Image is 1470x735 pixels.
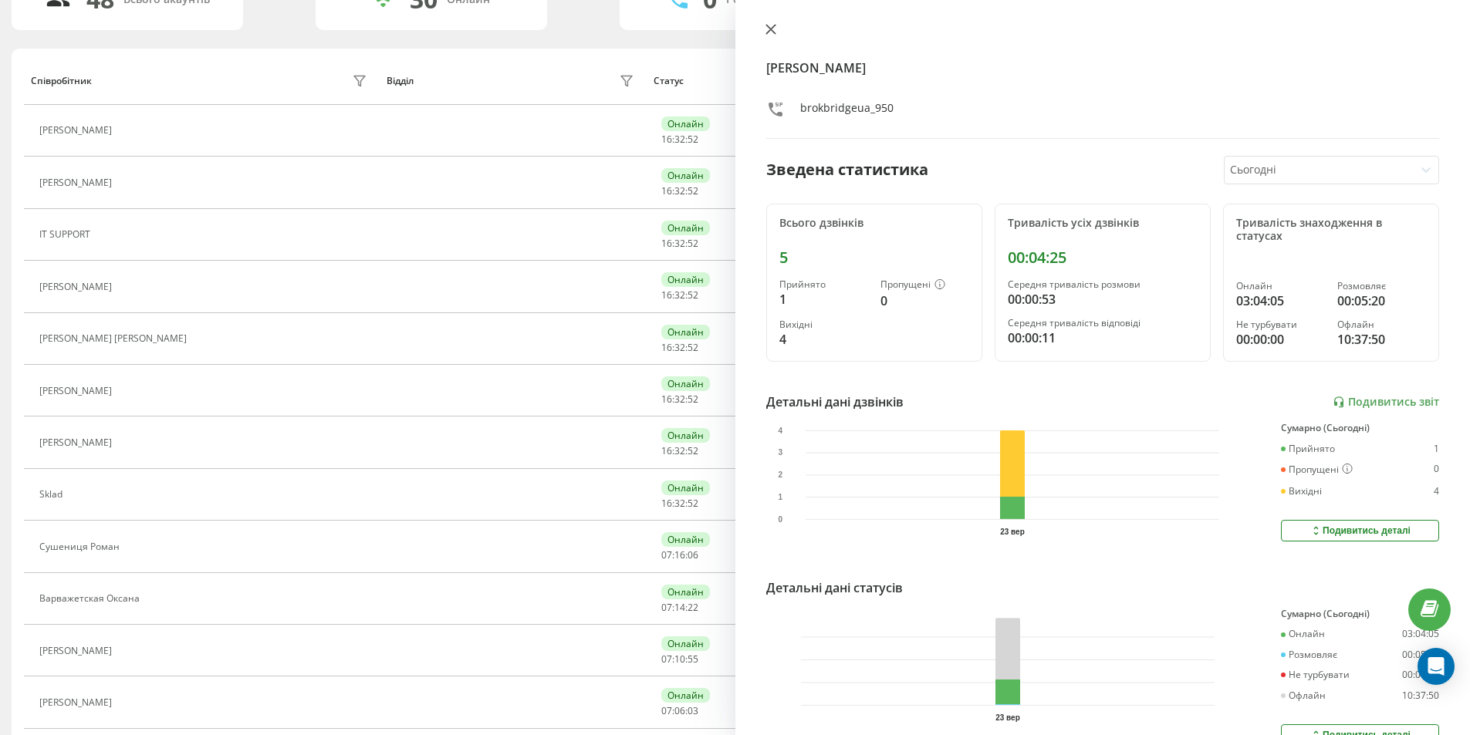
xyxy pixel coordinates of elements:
[779,290,868,308] div: 1
[661,550,698,561] div: : :
[1281,629,1325,639] div: Онлайн
[688,133,698,146] span: 52
[661,480,710,495] div: Онлайн
[1008,279,1198,290] div: Середня тривалість розмови
[674,548,685,561] span: 16
[674,288,685,302] span: 32
[1281,486,1322,497] div: Вихідні
[661,393,672,406] span: 16
[778,493,782,501] text: 1
[387,76,414,86] div: Відділ
[661,428,710,443] div: Онлайн
[661,602,698,613] div: : :
[688,444,698,457] span: 52
[1281,649,1337,660] div: Розмовляє
[674,341,685,354] span: 32
[661,134,698,145] div: : :
[661,498,698,509] div: : :
[39,177,116,188] div: [PERSON_NAME]
[1281,520,1439,541] button: Подивитись деталі
[1281,443,1335,454] div: Прийнято
[1434,486,1439,497] div: 4
[661,636,710,651] div: Онлайн
[995,713,1020,722] text: 23 вер
[39,697,116,708] div: [PERSON_NAME]
[661,532,710,547] div: Онлайн
[661,272,710,287] div: Онлайн
[688,237,698,250] span: 52
[661,446,698,457] div: : :
[688,548,698,561] span: 06
[39,282,116,292] div: [PERSON_NAME]
[661,238,698,249] div: : :
[674,497,685,510] span: 32
[1236,330,1325,349] div: 00:00:00
[880,292,969,310] div: 0
[688,704,698,717] span: 03
[778,515,782,524] text: 0
[1402,649,1439,660] div: 00:05:20
[1008,329,1198,347] div: 00:00:11
[661,688,710,703] div: Онлайн
[661,133,672,146] span: 16
[778,471,782,480] text: 2
[1402,669,1439,680] div: 00:00:00
[1000,528,1025,536] text: 23 вер
[674,393,685,406] span: 32
[674,184,685,197] span: 32
[1434,443,1439,454] div: 1
[688,288,698,302] span: 52
[1236,292,1325,310] div: 03:04:05
[661,548,672,561] span: 07
[661,652,672,666] span: 07
[1236,319,1325,330] div: Не турбувати
[779,279,868,290] div: Прийнято
[654,76,684,86] div: Статус
[1281,669,1350,680] div: Не турбувати
[1281,609,1439,619] div: Сумарно (Сьогодні)
[661,116,710,131] div: Онлайн
[688,184,698,197] span: 52
[1008,290,1198,308] div: 00:00:53
[779,248,969,267] div: 5
[1402,629,1439,639] div: 03:04:05
[661,376,710,391] div: Онлайн
[39,489,66,500] div: Sklad
[688,652,698,666] span: 55
[661,497,672,510] span: 16
[661,394,698,405] div: : :
[1402,690,1439,701] div: 10:37:50
[661,342,698,353] div: : :
[1008,318,1198,329] div: Середня тривалість відповіді
[661,601,672,614] span: 07
[766,393,904,411] div: Детальні дані дзвінків
[1337,281,1426,292] div: Розмовляє
[779,330,868,349] div: 4
[661,704,672,717] span: 07
[661,654,698,665] div: : :
[674,601,685,614] span: 14
[661,168,710,183] div: Онлайн
[39,125,116,136] div: [PERSON_NAME]
[661,221,710,235] div: Онлайн
[1337,319,1426,330] div: Офлайн
[766,59,1440,77] h4: [PERSON_NAME]
[1281,423,1439,433] div: Сумарно (Сьогодні)
[661,325,710,339] div: Онлайн
[688,497,698,510] span: 52
[661,444,672,457] span: 16
[779,319,868,330] div: Вихідні
[674,652,685,666] span: 10
[674,133,685,146] span: 32
[688,393,698,406] span: 52
[661,184,672,197] span: 16
[661,186,698,197] div: : :
[31,76,92,86] div: Співробітник
[1337,330,1426,349] div: 10:37:50
[39,229,94,240] div: IT SUPPORT
[661,341,672,354] span: 16
[661,706,698,716] div: : :
[661,288,672,302] span: 16
[800,100,894,123] div: brokbridgeua_950
[1309,524,1411,537] div: Подивитись деталі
